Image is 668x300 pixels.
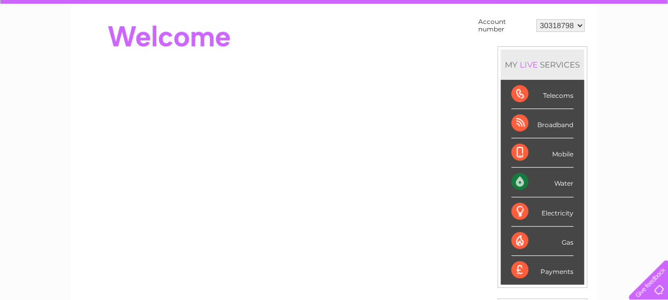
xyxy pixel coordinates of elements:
div: Water [511,168,573,197]
a: Log out [633,45,658,53]
div: LIVE [518,60,540,70]
a: Contact [597,45,623,53]
td: Account number [476,15,534,36]
a: Water [481,45,501,53]
div: Broadband [511,109,573,138]
div: MY SERVICES [501,49,584,80]
a: Energy [508,45,531,53]
a: 0333 014 3131 [468,5,541,19]
div: Telecoms [511,80,573,109]
a: Telecoms [537,45,569,53]
div: Mobile [511,138,573,168]
a: Blog [576,45,591,53]
div: Gas [511,227,573,256]
img: logo.png [23,28,78,60]
div: Electricity [511,197,573,227]
div: Clear Business is a trading name of Verastar Limited (registered in [GEOGRAPHIC_DATA] No. 3667643... [83,6,586,52]
div: Payments [511,256,573,285]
